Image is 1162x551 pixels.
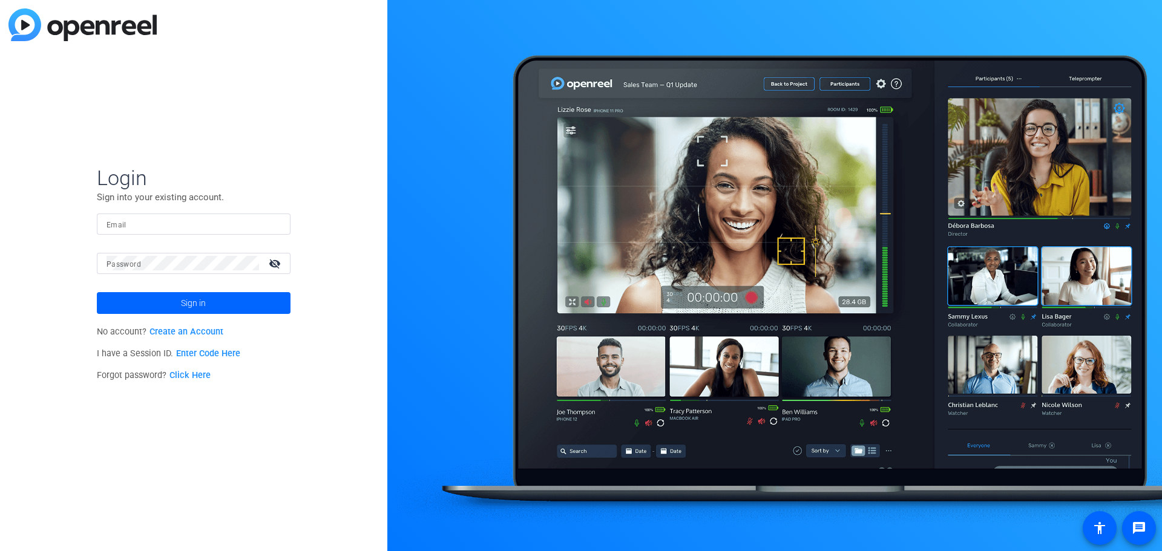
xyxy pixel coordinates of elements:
a: Click Here [169,370,211,380]
a: Enter Code Here [176,348,240,359]
img: blue-gradient.svg [8,8,157,41]
mat-label: Email [107,221,126,229]
a: Create an Account [149,327,223,337]
span: I have a Session ID. [97,348,240,359]
button: Sign in [97,292,290,314]
mat-icon: message [1132,521,1146,535]
input: Enter Email Address [107,217,281,231]
span: No account? [97,327,223,337]
p: Sign into your existing account. [97,191,290,204]
mat-label: Password [107,260,141,269]
span: Forgot password? [97,370,211,380]
span: Sign in [181,288,206,318]
mat-icon: accessibility [1092,521,1107,535]
span: Login [97,165,290,191]
mat-icon: visibility_off [261,255,290,272]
